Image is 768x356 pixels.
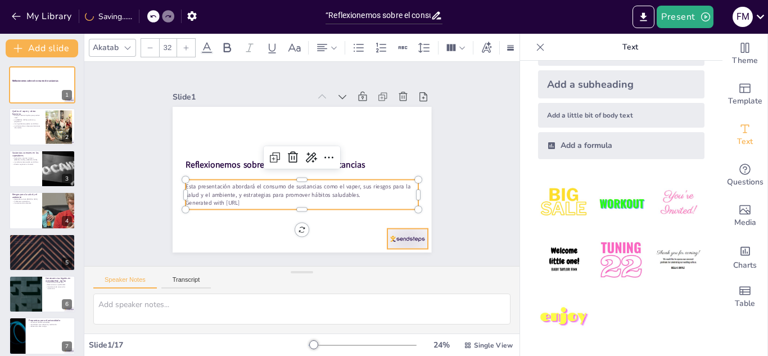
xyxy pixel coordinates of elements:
p: Qué es el vaper y cómo funciona [12,109,42,115]
strong: Reflexionemos sobre el consumo de sustancias [186,159,365,170]
div: F M [733,7,753,27]
button: My Library [8,7,76,25]
div: Add a table [722,277,767,317]
img: 3.jpeg [652,177,704,229]
span: Table [735,298,755,310]
button: Export to PowerPoint [633,6,654,28]
div: Add a little bit of body text [538,103,704,128]
p: Los saborizantes pueden ser dañinos. [12,161,39,163]
p: Actividades como deporte y meditación. [29,323,72,326]
p: La [MEDICAL_DATA] es adictiva y perjudicial. [12,119,42,123]
p: Fomentar hábitos saludables. [29,322,72,324]
div: Slide 1 / 17 [89,340,309,350]
div: 7 [9,317,75,354]
span: Template [728,95,762,107]
button: Present [657,6,713,28]
strong: Reflexionemos sobre el consumo de sustancias [12,80,58,83]
p: Riesgos para la salud y el ambiente [12,193,39,199]
div: Add charts and graphs [722,236,767,277]
div: Get real-time input from your audience [722,155,767,196]
span: Media [734,217,756,229]
p: Edad mínima de 18 años. [46,282,72,284]
div: 24 % [428,340,455,350]
p: El vaper calienta líquidos para producir vapor. [12,114,42,118]
div: Border settings [504,39,517,57]
img: 6.jpeg [652,234,704,286]
img: 5.jpeg [595,234,647,286]
p: Text [549,34,711,61]
div: Add text boxes [722,115,767,155]
div: 6 [62,299,72,309]
img: 1.jpeg [538,177,590,229]
div: Change the overall theme [722,34,767,74]
img: 7.jpeg [538,291,590,344]
p: Estrategias de publicidad [12,235,72,238]
div: Add images, graphics, shapes or video [722,196,767,236]
div: Text effects [478,39,495,57]
div: 2 [62,132,72,142]
div: Saving...... [85,11,132,22]
button: Speaker Notes [93,276,157,289]
p: Importancia de conocer las normativas. [46,286,72,290]
div: 3 [9,150,75,187]
div: Slide 1 [173,92,310,102]
div: 2 [9,108,75,145]
span: Charts [733,259,757,272]
div: 4 [62,216,72,226]
button: Add slide [6,39,78,57]
img: 2.jpeg [595,177,647,229]
p: Restricciones en publicidad. [46,283,72,286]
p: Dependencia de la [MEDICAL_DATA]. [12,199,39,201]
img: 4.jpeg [538,234,590,286]
div: 3 [62,174,72,184]
span: Theme [732,55,758,67]
div: 6 [9,276,75,313]
p: Los ingredientes pueden ser dañinos. [12,123,42,125]
p: Propuestas para el autocuidado [29,319,72,322]
p: Contaminación ambiental. [12,202,39,205]
p: Influencers en redes sociales. [12,240,72,242]
button: F M [733,6,753,28]
p: Efectos negativos en la salud. [12,163,39,165]
div: 4 [9,192,75,229]
span: Single View [474,341,513,350]
p: Generated with [URL] [186,199,418,206]
p: Sustancias comunes en los vapeadores [12,151,39,157]
div: Add a formula [538,132,704,159]
div: 1 [62,90,72,100]
p: Sustancias comunes incluyen [MEDICAL_DATA] y [MEDICAL_DATA]. [12,157,39,161]
span: Text [737,136,753,148]
div: 7 [62,341,72,352]
p: Esta presentación abordará el consumo de sustancias como el vaper, sus riesgos para la salud y el... [186,183,418,199]
div: Add ready made slides [722,74,767,115]
p: Problemas respiratorios. [12,200,39,202]
p: La información es clave para decisiones informadas. [12,125,42,129]
p: Consecuencias legales en [GEOGRAPHIC_DATA] [46,277,72,283]
span: Questions [727,176,764,188]
div: 5 [62,258,72,268]
input: Insert title [326,7,431,24]
div: Column Count [443,39,468,57]
div: Add a subheading [538,70,704,98]
div: Akatab [91,40,121,55]
p: Imagen engañosa de inofensividad. [12,242,72,244]
p: Educación sobre riesgos. [29,326,72,328]
button: Transcript [161,276,211,289]
div: 5 [9,234,75,271]
div: 1 [9,66,75,103]
p: Uso de colores atractivos. [12,238,72,240]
